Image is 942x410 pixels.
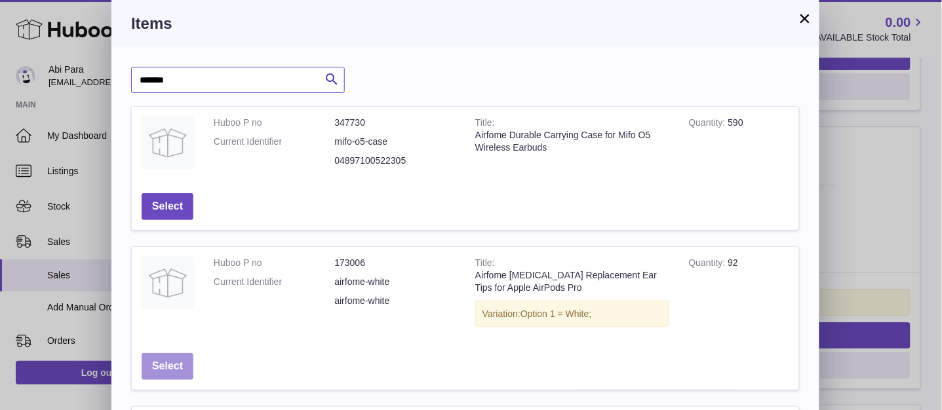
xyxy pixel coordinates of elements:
button: Select [142,193,193,220]
h3: Items [131,13,800,34]
dt: Huboo P no [214,117,335,129]
strong: Quantity [689,257,728,271]
dt: Current Identifier [214,136,335,148]
dd: 173006 [335,257,456,269]
dd: 347730 [335,117,456,129]
button: × [797,10,813,26]
dt: Current Identifier [214,276,335,288]
dd: 04897100522305 [335,155,456,167]
button: Select [142,353,193,380]
dd: airfome-white [335,295,456,307]
img: Airfome Durable Carrying Case for Mifo O5 Wireless Earbuds [142,117,194,169]
dt: Huboo P no [214,257,335,269]
td: 590 [679,107,799,183]
div: Variation: [475,301,669,327]
strong: Title [475,117,495,131]
span: Option 1 = White; [520,308,592,319]
td: 92 [679,247,799,344]
div: Airfome Durable Carrying Case for Mifo O5 Wireless Earbuds [475,129,669,154]
dd: mifo-o5-case [335,136,456,148]
dd: airfome-white [335,276,456,288]
img: Airfome Memory Foam Replacement Ear Tips for Apple AirPods Pro [142,257,194,309]
div: Airfome [MEDICAL_DATA] Replacement Ear Tips for Apple AirPods Pro [475,269,669,294]
strong: Title [475,257,495,271]
strong: Quantity [689,117,728,131]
